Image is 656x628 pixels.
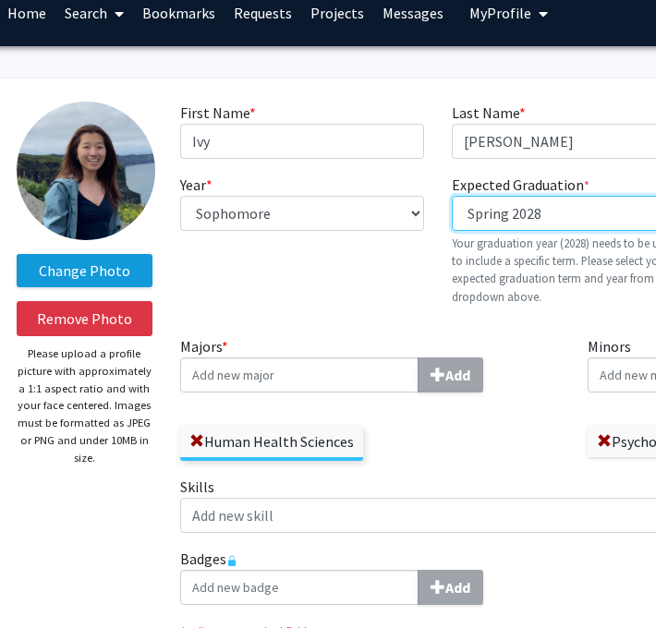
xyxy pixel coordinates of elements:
[452,102,526,124] label: Last Name
[452,174,589,196] label: Expected Graduation
[180,570,419,605] input: BadgesAdd
[14,545,79,614] iframe: Chat
[418,357,483,392] button: Majors*
[180,357,419,392] input: Majors*Add
[180,174,213,196] label: Year
[180,102,256,124] label: First Name
[17,301,152,336] button: Remove Photo
[17,254,152,287] label: ChangeProfile Picture
[180,426,363,457] label: Human Health Sciences
[445,366,470,384] b: Add
[418,570,483,605] button: Badges
[469,4,531,22] span: My Profile
[445,578,470,597] b: Add
[17,345,152,466] p: Please upload a profile picture with approximately a 1:1 aspect ratio and with your face centered...
[180,335,561,392] label: Majors
[17,102,155,240] img: Profile Picture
